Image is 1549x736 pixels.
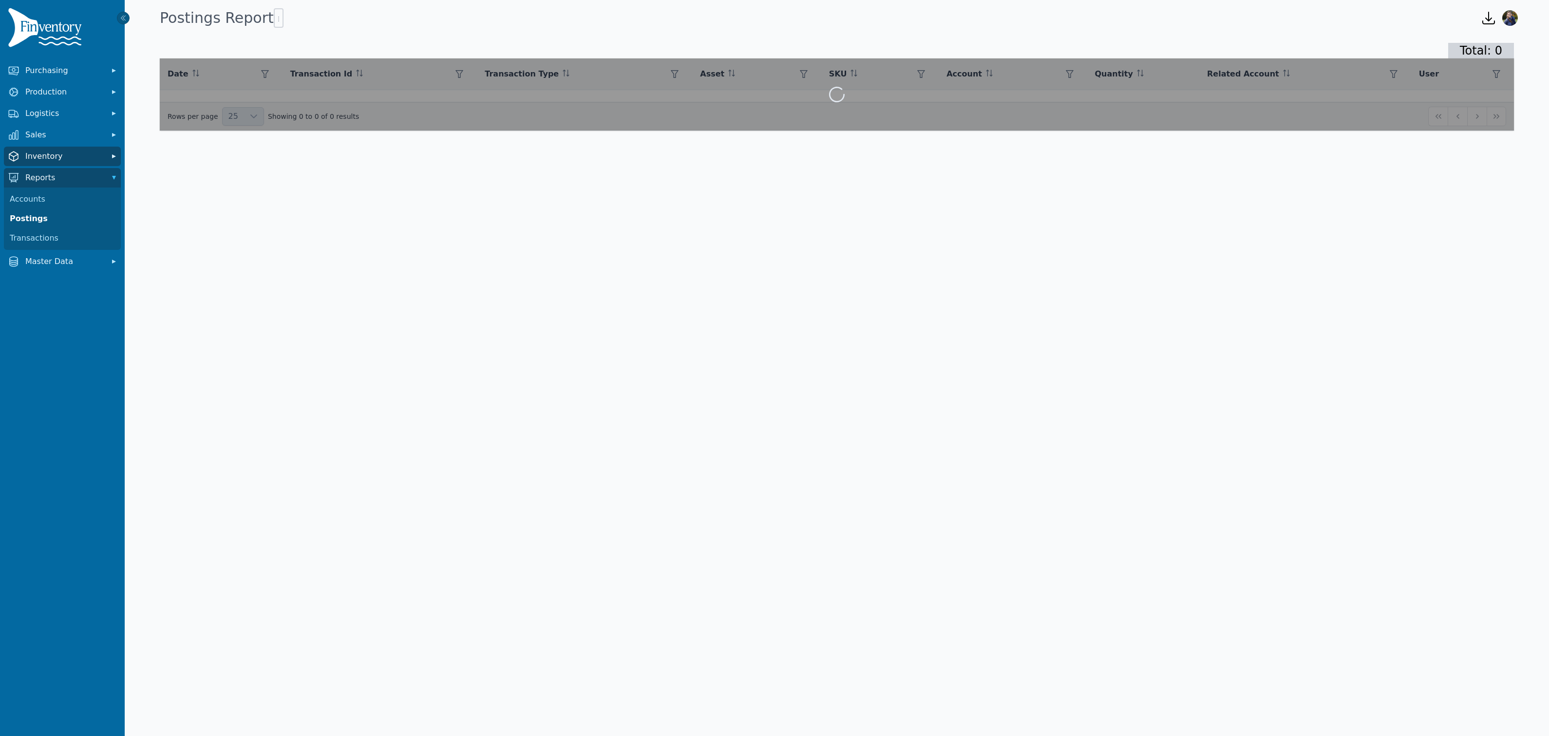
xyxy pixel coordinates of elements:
div: Total: 0 [1448,43,1514,58]
a: Postings [6,209,119,228]
span: Reports [25,172,103,184]
span: Master Data [25,256,103,267]
button: Purchasing [4,61,121,80]
button: Inventory [4,147,121,166]
button: Logistics [4,104,121,123]
button: Production [4,82,121,102]
span: Inventory [25,151,103,162]
span: Logistics [25,108,103,119]
button: Sales [4,125,121,145]
span: Purchasing [25,65,103,76]
span: Production [25,86,103,98]
img: Finventory [8,8,86,51]
span: Sales [25,129,103,141]
button: Reports [4,168,121,188]
a: Accounts [6,189,119,209]
h1: Postings Report [160,8,283,28]
img: Marina Emerson [1502,10,1518,26]
a: Transactions [6,228,119,248]
button: Master Data [4,252,121,271]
